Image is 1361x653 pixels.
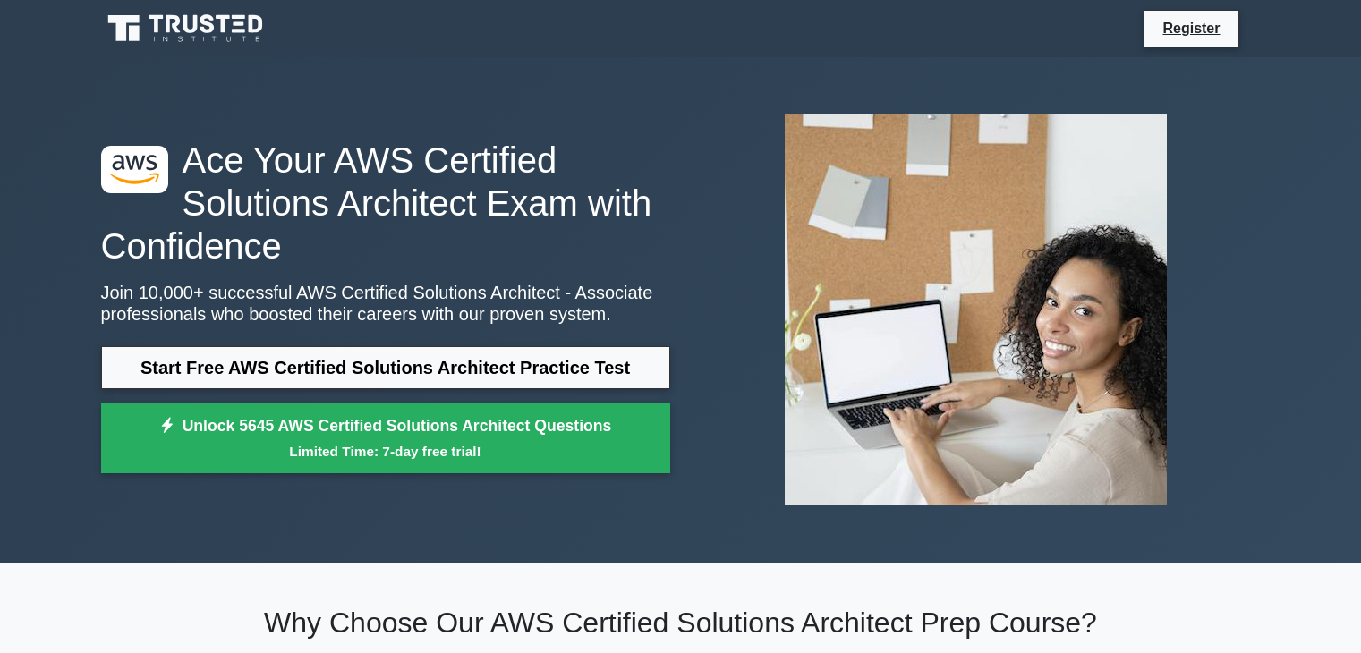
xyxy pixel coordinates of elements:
a: Start Free AWS Certified Solutions Architect Practice Test [101,346,670,389]
a: Register [1152,17,1230,39]
small: Limited Time: 7-day free trial! [123,441,648,462]
p: Join 10,000+ successful AWS Certified Solutions Architect - Associate professionals who boosted t... [101,282,670,325]
a: Unlock 5645 AWS Certified Solutions Architect QuestionsLimited Time: 7-day free trial! [101,403,670,474]
h1: Ace Your AWS Certified Solutions Architect Exam with Confidence [101,139,670,267]
h2: Why Choose Our AWS Certified Solutions Architect Prep Course? [101,606,1261,640]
